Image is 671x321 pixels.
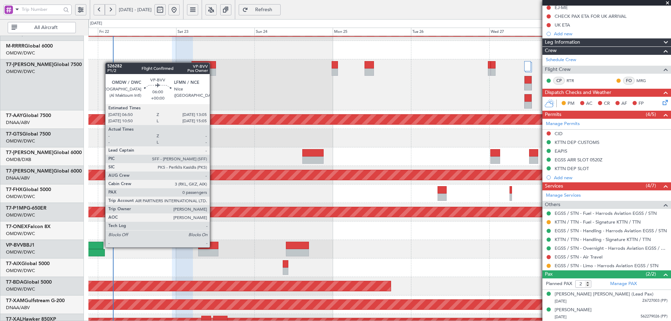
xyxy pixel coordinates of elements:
a: T7-P1MPG-650ER [6,206,46,211]
div: CP [553,77,565,85]
span: T7-P1MP [6,206,27,211]
span: [DATE] [555,314,567,320]
a: Manage Permits [546,121,580,127]
a: OMDW/DWC [6,286,35,292]
button: Refresh [239,4,281,15]
span: PM [568,100,575,107]
span: T7-[PERSON_NAME] [6,150,53,155]
span: (2/2) [646,270,656,278]
span: T7-GTS [6,132,22,137]
span: [DATE] - [DATE] [119,7,152,13]
span: [DATE] [555,299,567,304]
button: All Aircraft [8,22,76,33]
div: Mon 25 [333,28,411,36]
div: CHECK PAX ETA FOR UK ARRIVAL [555,13,627,19]
span: M-RRRR [6,44,24,49]
span: T7-[PERSON_NAME] [6,169,53,174]
a: DNAA/ABV [6,305,30,311]
span: Leg Information [545,38,580,46]
a: T7-[PERSON_NAME]Global 7500 [6,62,82,67]
span: All Aircraft [19,25,73,30]
a: Schedule Crew [546,57,576,64]
span: T7-BDA [6,280,23,285]
a: DNAA/ABV [6,175,30,181]
div: FO [623,77,635,85]
div: [PERSON_NAME] [PERSON_NAME] (Lead Pax) [555,291,654,298]
div: UK ETA [555,22,570,28]
a: OMDW/DWC [6,212,35,218]
a: Manage Services [546,192,581,199]
div: Fri 22 [98,28,176,36]
span: (4/7) [646,182,656,189]
a: KTTN / TTN - Handling - Signature KTTN / TTN [555,236,651,242]
a: DNAA/ABV [6,119,30,126]
div: Tue 26 [411,28,489,36]
a: EGSS / STN - Limo - Harrods Aviation EGSS / STN [555,263,658,269]
div: CID [555,131,563,137]
span: AC [586,100,592,107]
span: T7-[PERSON_NAME] [6,62,53,67]
div: [DATE] [90,21,102,27]
a: VP-BVVBBJ1 [6,243,35,248]
a: Manage PAX [610,280,637,287]
a: OMDW/DWC [6,68,35,75]
a: T7-FHXGlobal 5000 [6,187,51,192]
span: VP-BVV [6,243,23,248]
input: Trip Number [22,4,61,15]
label: Planned PAX [546,280,572,287]
a: T7-[PERSON_NAME]Global 6000 [6,169,82,174]
div: Add new [554,31,668,37]
div: EAPIS [555,148,567,154]
a: OMDW/DWC [6,138,35,144]
span: Permits [545,111,561,119]
a: T7-GTSGlobal 7500 [6,132,51,137]
a: T7-AIXGlobal 5000 [6,261,50,266]
span: T7-ONEX [6,224,28,229]
span: Refresh [250,7,278,12]
div: Add new [554,175,668,181]
span: Z6727003 (PP) [642,298,668,304]
a: EGSS / STN - Handling - Harrods Aviation EGSS / STN [555,228,667,234]
span: Others [545,201,560,209]
a: EGSS / STN - Fuel - Harrods Aviation EGSS / STN [555,210,657,216]
span: Flight Crew [545,66,571,74]
a: MRG [636,78,652,84]
span: Crew [545,47,557,55]
div: Sun 24 [254,28,333,36]
span: Pax [545,270,553,278]
a: KTTN / TTN - Fuel - Signature KTTN / TTN [555,219,641,225]
div: EGSS ARR SLOT 0520Z [555,157,603,163]
a: T7-AAYGlobal 7500 [6,113,51,118]
span: T7-AAY [6,113,23,118]
div: [PERSON_NAME] [555,307,592,314]
a: T7-XAMGulfstream G-200 [6,298,65,303]
a: OMDW/DWC [6,268,35,274]
div: Sat 23 [176,28,254,36]
a: EGSS / STN - Overnight - Harrods Aviation EGSS / STN [555,245,668,251]
span: (4/5) [646,111,656,118]
a: OMDW/DWC [6,50,35,56]
a: T7-ONEXFalcon 8X [6,224,51,229]
div: KTTN DEP SLOT [555,166,589,172]
a: RTR [567,78,582,84]
a: EGSS / STN - Air Travel [555,254,603,260]
span: T7-XAM [6,298,24,303]
a: T7-[PERSON_NAME]Global 6000 [6,150,82,155]
div: Planned Maint Dubai (Al Maktoum Intl) [194,170,263,180]
a: OMDW/DWC [6,231,35,237]
span: Services [545,182,563,190]
a: OMDB/DXB [6,156,31,163]
span: T7-AIX [6,261,21,266]
span: 562279026 (PP) [641,314,668,320]
span: AF [621,100,627,107]
a: OMDW/DWC [6,194,35,200]
div: EJ-ME [555,5,568,10]
div: KTTN DEP CUSTOMS [555,139,599,145]
span: CR [604,100,610,107]
a: T7-BDAGlobal 5000 [6,280,52,285]
span: FP [638,100,644,107]
div: Planned Maint Dubai (Al Maktoum Intl) [113,63,181,74]
a: M-RRRRGlobal 6000 [6,44,53,49]
span: Dispatch Checks and Weather [545,89,611,97]
a: OMDW/DWC [6,249,35,255]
